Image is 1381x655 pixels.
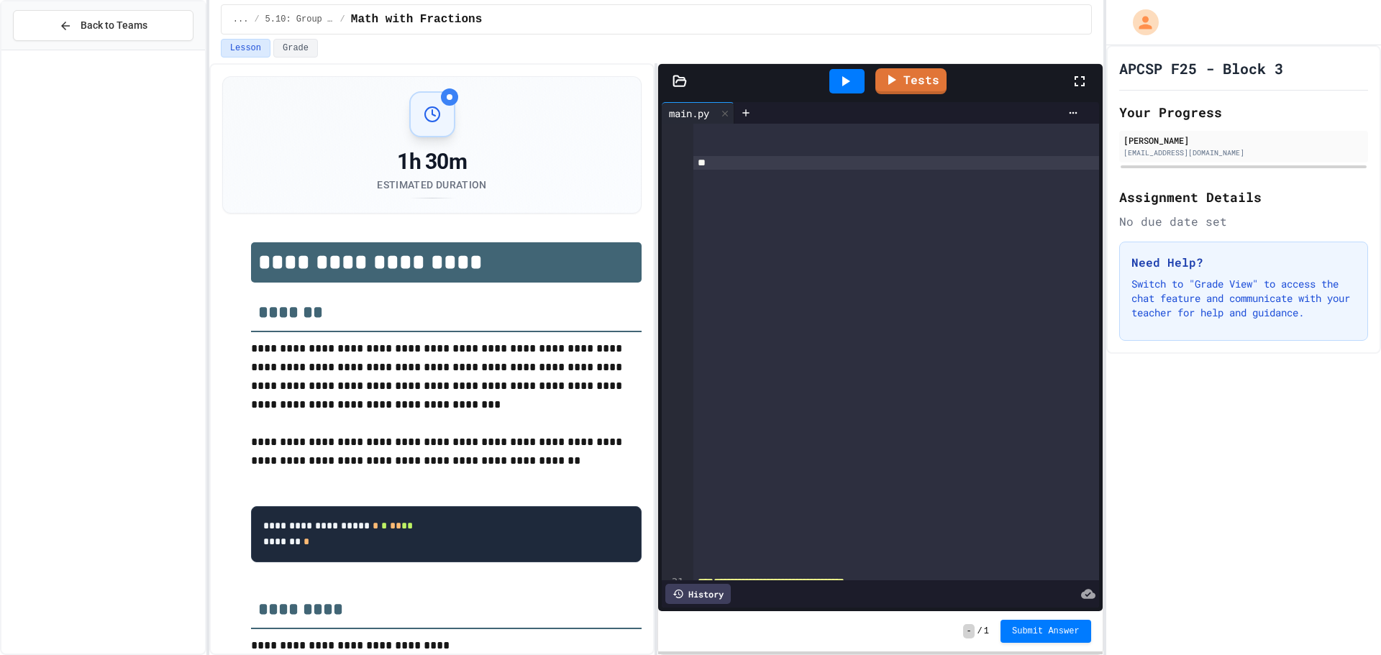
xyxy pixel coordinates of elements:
[875,68,947,94] a: Tests
[662,106,716,121] div: main.py
[984,626,989,637] span: 1
[1131,277,1356,320] p: Switch to "Grade View" to access the chat feature and communicate with your teacher for help and ...
[13,10,193,41] button: Back to Teams
[377,149,486,175] div: 1h 30m
[1001,620,1091,643] button: Submit Answer
[1012,626,1080,637] span: Submit Answer
[1131,254,1356,271] h3: Need Help?
[1321,597,1367,641] iframe: chat widget
[273,39,318,58] button: Grade
[662,102,734,124] div: main.py
[1119,102,1368,122] h2: Your Progress
[1262,535,1367,596] iframe: chat widget
[233,14,249,25] span: ...
[254,14,259,25] span: /
[377,178,486,192] div: Estimated Duration
[963,624,974,638] span: -
[1119,58,1283,78] h1: APCSP F25 - Block 3
[665,584,731,604] div: History
[1118,6,1162,39] div: My Account
[81,18,147,33] span: Back to Teams
[662,575,685,590] div: 31
[265,14,334,25] span: 5.10: Group Project - Math with Fractions
[1124,147,1364,158] div: [EMAIL_ADDRESS][DOMAIN_NAME]
[1124,134,1364,147] div: [PERSON_NAME]
[351,11,482,28] span: Math with Fractions
[340,14,345,25] span: /
[221,39,270,58] button: Lesson
[1119,213,1368,230] div: No due date set
[1119,187,1368,207] h2: Assignment Details
[977,626,983,637] span: /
